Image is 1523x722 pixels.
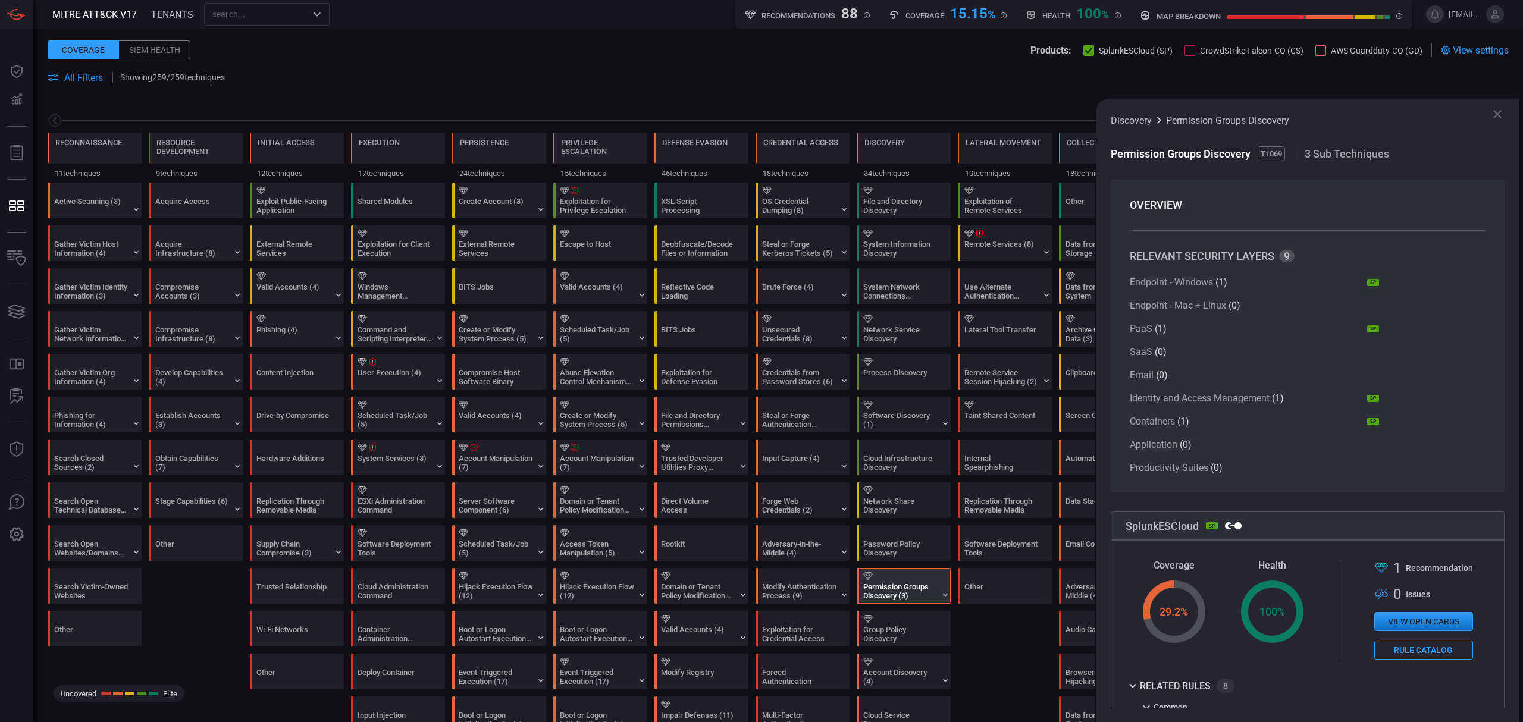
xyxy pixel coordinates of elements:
span: Endpoint - Windows [1130,277,1213,288]
span: SplunkESCloud (SP) [1099,46,1173,55]
div: T1078: Valid Accounts [452,397,546,432]
div: T1558: Steal or Forge Kerberos Tickets [756,225,850,261]
div: T1098: Account Manipulation [452,440,546,475]
div: View settings [1441,43,1509,57]
div: TA0007: Discovery [857,133,951,183]
div: TA0008: Lateral Movement [958,133,1052,183]
div: Deobfuscate/Decode Files or Information [661,240,735,258]
div: Acquire Infrastructure (8) [155,240,230,258]
div: Create Account (3) [459,197,533,215]
div: TA0009: Collection [1059,133,1153,183]
div: Software Discovery (1) [863,411,938,429]
button: Cards [2,297,31,326]
div: Network Service Discovery [863,325,938,343]
div: T1133: External Remote Services [250,225,344,261]
div: T1074: Data Staged [1059,482,1153,518]
div: T1560: Archive Collected Data [1059,311,1153,347]
div: T1557: Adversary-in-the-Middle [1059,568,1153,604]
div: 18 techniques [756,164,850,183]
div: T1548: Abuse Elevation Control Mechanism [553,354,647,390]
div: T1200: Hardware Additions (Not covered) [250,440,344,475]
div: T1595: Active Scanning [48,183,142,218]
div: TA0005: Defense Evasion [654,133,748,183]
button: Rule Catalog [2,350,31,379]
div: T1047: Windows Management Instrumentation [351,268,445,304]
div: SP [1367,418,1379,425]
div: Gather Victim Identity Information (3) [54,282,129,300]
span: CrowdStrike Falcon-CO (CS) [1200,46,1303,55]
div: T1078: Valid Accounts [654,611,748,646]
div: T1608: Stage Capabilities (Not covered) [149,482,243,518]
div: Other [1066,197,1140,215]
div: T1586: Compromise Accounts (Not covered) [149,268,243,304]
div: Content Injection [256,368,331,386]
div: Scheduled Task/Job (5) [560,325,634,343]
div: Windows Management Instrumentation [358,282,432,300]
div: T1083: File and Directory Discovery [857,183,951,218]
div: Credentials from Password Stores (6) [762,368,836,386]
div: Other [1059,183,1153,218]
div: Credential Access [763,138,838,147]
div: T1574: Hijack Execution Flow [452,568,546,604]
button: CrowdStrike Falcon-CO (CS) [1184,44,1303,56]
div: Gather Victim Org Information (4) [54,368,129,386]
div: System Network Connections Discovery [863,282,938,300]
div: T1569: System Services [351,440,445,475]
div: T1610: Deploy Container (Not covered) [351,654,445,689]
div: T1190: Exploit Public-Facing Application [250,183,344,218]
span: T1069 [1258,146,1285,161]
div: 12 techniques [250,164,344,183]
div: Exploitation for Privilege Escalation [560,197,634,215]
div: T1220: XSL Script Processing [654,183,748,218]
div: T1059: Command and Scripting Interpreter [351,311,445,347]
div: Other (Not covered) [48,611,142,646]
div: T1651: Cloud Administration Command [351,568,445,604]
div: Process Discovery [863,368,938,386]
div: Reflective Code Loading [661,282,735,300]
div: Escape to Host [560,240,634,258]
div: Coverage [48,40,119,59]
div: T1113: Screen Capture [1059,397,1153,432]
div: T1570: Lateral Tool Transfer [958,311,1052,347]
div: Compromise Infrastructure (8) [155,325,230,343]
button: Common [1139,702,1339,717]
div: Defense Evasion [662,138,728,147]
div: 88 [841,5,858,20]
div: T1072: Software Deployment Tools [351,525,445,561]
div: T1082: System Information Discovery [857,225,951,261]
div: T1078: Valid Accounts [553,268,647,304]
div: T1069: Permission Groups Discovery [857,568,951,604]
div: T1112: Modify Registry [654,654,748,689]
div: T1123: Audio Capture (Not covered) [1059,611,1153,646]
span: Permission Groups Discovery [1111,147,1253,160]
div: T1080: Taint Shared Content [958,397,1052,432]
div: T1197: BITS Jobs [654,311,748,347]
div: BITS Jobs [459,282,533,300]
div: T1546: Event Triggered Execution [553,654,647,689]
div: T1057: Process Discovery [857,354,951,390]
div: T1133: External Remote Services [452,225,546,261]
div: T1546: Event Triggered Execution [452,654,546,689]
div: T1098: Account Manipulation [553,440,647,475]
div: T1114: Email Collection [1059,525,1153,561]
div: Abuse Elevation Control Mechanism (6) [560,368,634,386]
div: T1201: Password Policy Discovery [857,525,951,561]
div: T1591: Gather Victim Org Information (Not covered) [48,354,142,390]
button: Dashboard [2,57,31,86]
span: [EMAIL_ADDRESS][PERSON_NAME][DOMAIN_NAME] [1449,10,1481,19]
span: RELEVANT SECURITY LAYERS [1130,250,1274,262]
div: T1606: Forge Web Credentials [756,482,850,518]
div: T1543: Create or Modify System Process [553,397,647,432]
div: File and Directory Discovery [863,197,938,215]
div: T1669: Wi-Fi Networks (Not covered) [250,611,344,646]
div: T1649: Steal or Forge Authentication Certificates [756,397,850,432]
h5: Coverage [905,11,944,20]
div: T1078: Valid Accounts [250,268,344,304]
div: TA0004: Privilege Escalation [553,133,647,183]
div: T1547: Boot or Logon Autostart Execution [452,611,546,646]
button: Open [309,6,325,23]
div: User Execution (4) [358,368,432,386]
p: Showing 259 / 259 techniques [120,73,225,82]
div: T1136: Create Account [452,183,546,218]
div: Remote Services (8) [964,240,1039,258]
